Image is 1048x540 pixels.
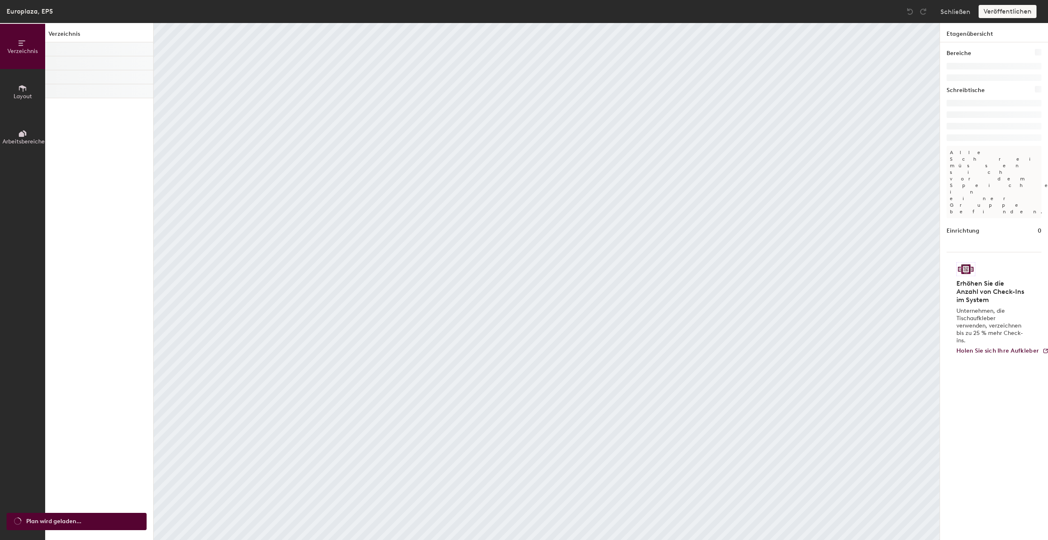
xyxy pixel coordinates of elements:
[906,7,914,16] img: Undo
[940,5,970,18] button: Schließen
[2,138,45,145] span: Arbeitsbereiche
[45,30,153,42] h1: Verzeichnis
[956,262,975,276] img: Aufkleber Logo
[956,307,1027,344] p: Unternehmen, die Tischaufkleber verwenden, verzeichnen bis zu 25 % mehr Check-ins.
[1038,226,1041,235] h1: 0
[947,49,971,58] h1: Bereiche
[14,93,32,100] span: Layout
[956,347,1039,354] span: Holen Sie sich Ihre Aufkleber
[947,146,1041,218] p: Alle Schreibtische müssen sich vor dem Speichern in einer Gruppe befinden.
[154,23,940,540] canvas: Map
[947,86,985,95] h1: Schreibtische
[26,517,81,526] span: Plan wird geladen...
[956,279,1027,304] h4: Erhöhen Sie die Anzahl von Check-Ins im System
[919,7,927,16] img: Redo
[940,23,1048,42] h1: Etagenübersicht
[947,226,979,235] h1: Einrichtung
[7,6,53,16] div: Europlaza, EP5
[7,48,38,55] span: Verzeichnis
